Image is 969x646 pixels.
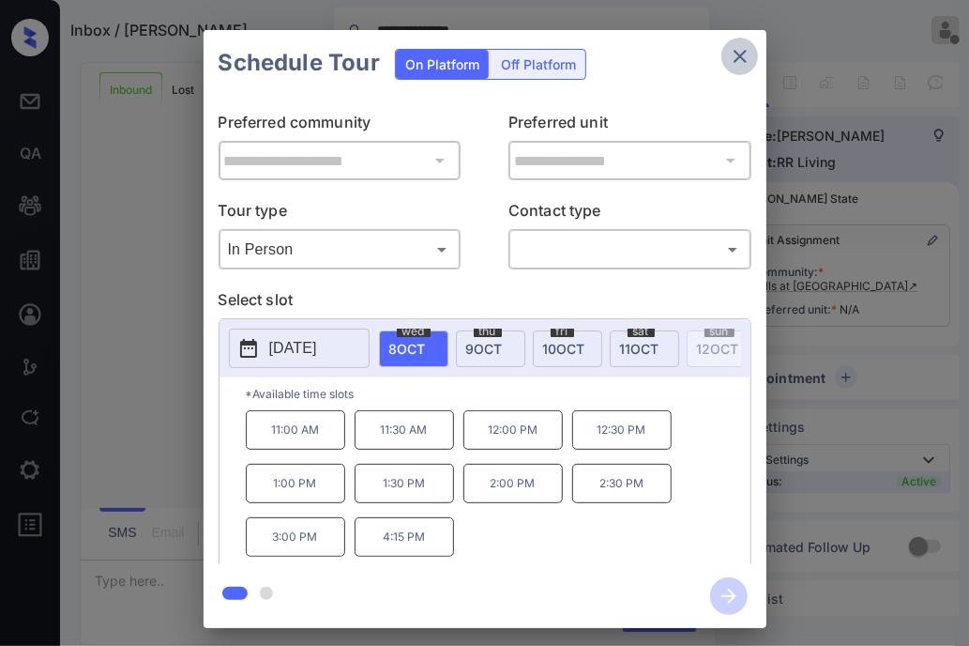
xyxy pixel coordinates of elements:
div: In Person [223,234,457,265]
button: close [721,38,759,75]
div: date-select [610,331,679,367]
p: 1:30 PM [355,464,454,503]
p: Preferred community [219,111,462,141]
div: date-select [379,331,448,367]
p: 11:30 AM [355,410,454,450]
h2: Schedule Tour [204,30,395,96]
span: wed [397,326,431,337]
p: 3:00 PM [246,517,345,557]
p: Select slot [219,288,751,318]
p: Tour type [219,199,462,229]
span: 11 OCT [620,341,659,357]
p: Preferred unit [508,111,751,141]
p: *Available time slots [246,377,750,410]
span: sat [628,326,655,337]
p: 12:30 PM [572,410,672,450]
span: 8 OCT [389,341,426,357]
p: Contact type [508,199,751,229]
div: On Platform [396,50,489,79]
p: 2:30 PM [572,464,672,503]
span: 10 OCT [543,341,585,357]
p: 1:00 PM [246,464,345,503]
p: [DATE] [269,337,317,360]
p: 11:00 AM [246,410,345,450]
p: 12:00 PM [463,410,563,450]
span: 9 OCT [466,341,503,357]
span: thu [474,326,502,337]
div: date-select [533,331,602,367]
p: 4:15 PM [355,517,454,557]
div: date-select [456,331,525,367]
p: 2:00 PM [463,464,563,503]
div: Off Platform [492,50,585,79]
button: [DATE] [229,329,370,368]
span: fri [551,326,574,337]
